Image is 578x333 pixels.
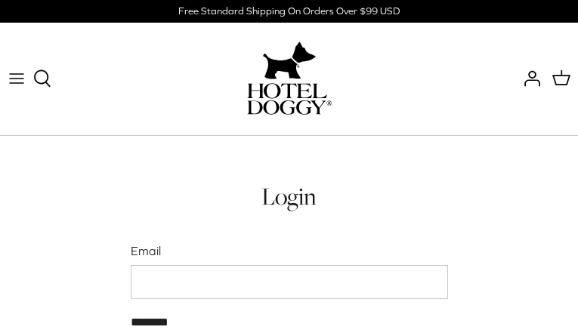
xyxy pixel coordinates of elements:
h2: Login [131,181,448,212]
img: dog-icon.svg [263,38,316,83]
div: Free Standard Shipping On Orders Over $99 USD [178,5,400,18]
a: hoteldoggycom [247,38,332,120]
label: Email [131,242,448,259]
a: Account [512,62,545,95]
img: hoteldoggycom [247,83,332,115]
